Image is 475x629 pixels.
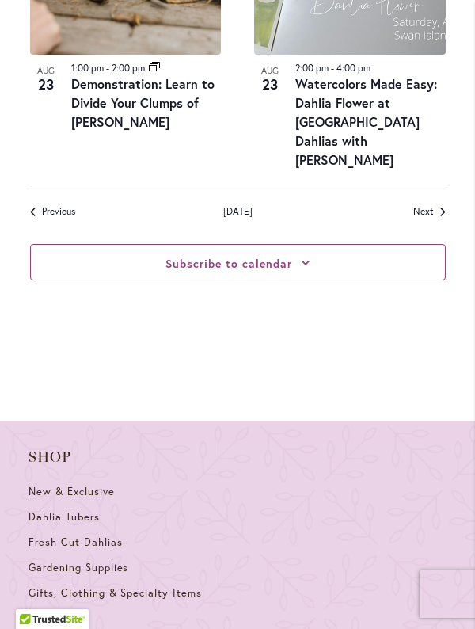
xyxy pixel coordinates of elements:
span: 23 [30,74,62,95]
a: Click to select today's date [223,205,253,219]
span: Gardening Supplies [28,561,128,574]
time: 1:00 pm [71,62,104,74]
button: Subscribe to calendar [165,256,291,271]
span: - [331,62,334,74]
span: Fresh Cut Dahlias [28,536,123,549]
span: Previous [42,205,75,219]
span: Gifts, Clothing & Specialty Items [28,586,202,600]
a: Demonstration: Learn to Divide Your Clumps of [PERSON_NAME] [71,75,215,130]
span: Aug [30,64,62,78]
span: Shop [28,449,446,465]
span: Dahlia Tubers [28,510,100,524]
span: - [106,62,109,74]
span: Aug [254,64,286,78]
span: 23 [254,74,286,95]
a: Next Events [413,205,446,219]
span: Next [413,205,434,219]
iframe: Launch Accessibility Center [12,573,56,617]
time: 4:00 pm [336,62,370,74]
time: 2:00 pm [112,62,145,74]
time: 2:00 pm [295,62,329,74]
a: Previous Events [30,205,75,219]
span: New & Exclusive [28,485,115,498]
a: Watercolors Made Easy: Dahlia Flower at [GEOGRAPHIC_DATA] Dahlias with [PERSON_NAME] [295,75,437,168]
